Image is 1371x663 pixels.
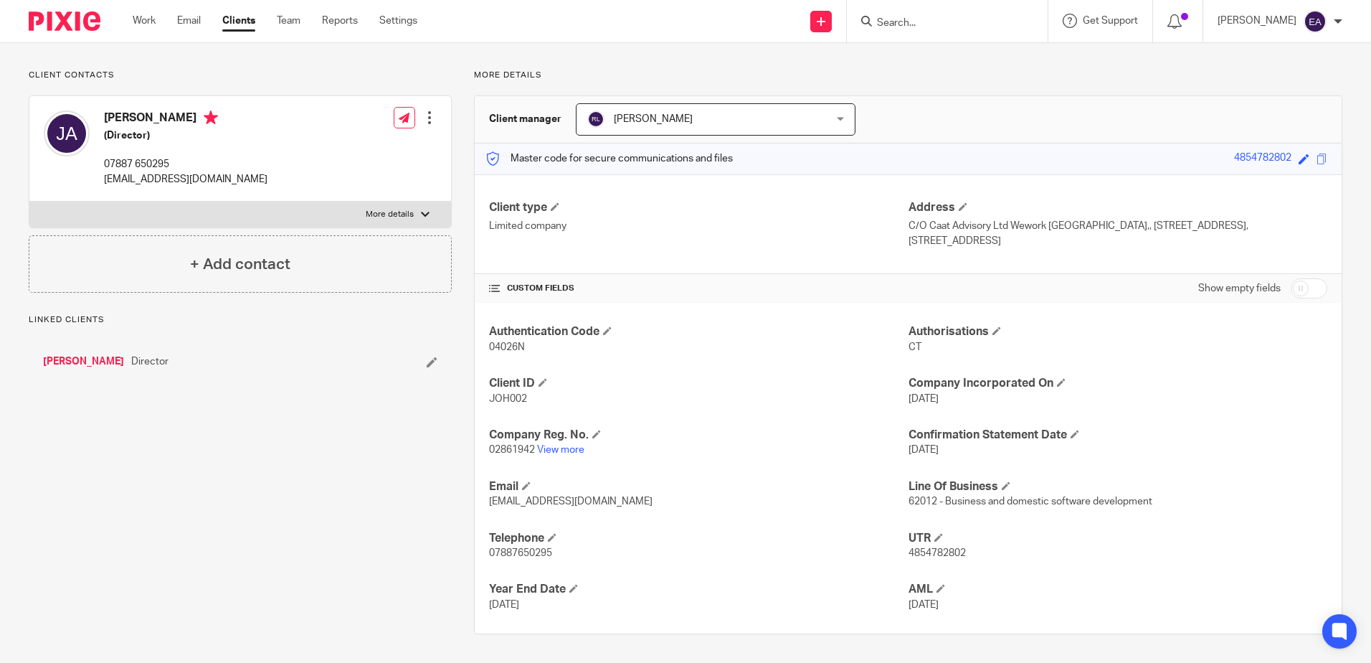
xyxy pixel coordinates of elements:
[104,157,267,171] p: 07887 650295
[222,14,255,28] a: Clients
[909,445,939,455] span: [DATE]
[537,445,584,455] a: View more
[104,128,267,143] h5: (Director)
[489,428,908,443] h4: Company Reg. No.
[379,14,417,28] a: Settings
[909,479,1327,494] h4: Line Of Business
[322,14,358,28] a: Reports
[489,324,908,339] h4: Authentication Code
[474,70,1342,81] p: More details
[204,110,218,125] i: Primary
[489,219,908,233] p: Limited company
[489,112,561,126] h3: Client manager
[909,497,1152,507] span: 62012 - Business and domestic software development
[29,11,100,31] img: Pixie
[489,200,908,215] h4: Client type
[909,219,1327,233] p: C/O Caat Advisory Ltd Wework [GEOGRAPHIC_DATA],, [STREET_ADDRESS],
[1218,14,1296,28] p: [PERSON_NAME]
[489,497,653,507] span: [EMAIL_ADDRESS][DOMAIN_NAME]
[177,14,201,28] a: Email
[489,342,525,352] span: 04026N
[489,394,527,404] span: JOH002
[104,172,267,187] p: [EMAIL_ADDRESS][DOMAIN_NAME]
[1083,16,1138,26] span: Get Support
[489,445,535,455] span: 02861942
[43,354,124,369] a: [PERSON_NAME]
[133,14,156,28] a: Work
[104,110,267,128] h4: [PERSON_NAME]
[489,479,908,494] h4: Email
[614,114,693,124] span: [PERSON_NAME]
[489,531,908,546] h4: Telephone
[1234,151,1291,167] div: 4854782802
[277,14,300,28] a: Team
[909,600,939,610] span: [DATE]
[587,110,604,128] img: svg%3E
[489,582,908,597] h4: Year End Date
[909,548,966,558] span: 4854782802
[909,200,1327,215] h4: Address
[44,110,90,156] img: svg%3E
[489,548,552,558] span: 07887650295
[29,70,452,81] p: Client contacts
[489,283,908,294] h4: CUSTOM FIELDS
[909,234,1327,248] p: [STREET_ADDRESS]
[190,253,290,276] h4: + Add contact
[909,582,1327,597] h4: AML
[909,428,1327,443] h4: Confirmation Statement Date
[876,17,1005,30] input: Search
[909,531,1327,546] h4: UTR
[485,151,733,166] p: Master code for secure communications and files
[909,376,1327,391] h4: Company Incorporated On
[131,354,169,369] span: Director
[909,324,1327,339] h4: Authorisations
[909,394,939,404] span: [DATE]
[1304,10,1327,33] img: svg%3E
[366,209,414,220] p: More details
[29,314,452,326] p: Linked clients
[909,342,921,352] span: CT
[489,600,519,610] span: [DATE]
[1198,281,1281,296] label: Show empty fields
[489,376,908,391] h4: Client ID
